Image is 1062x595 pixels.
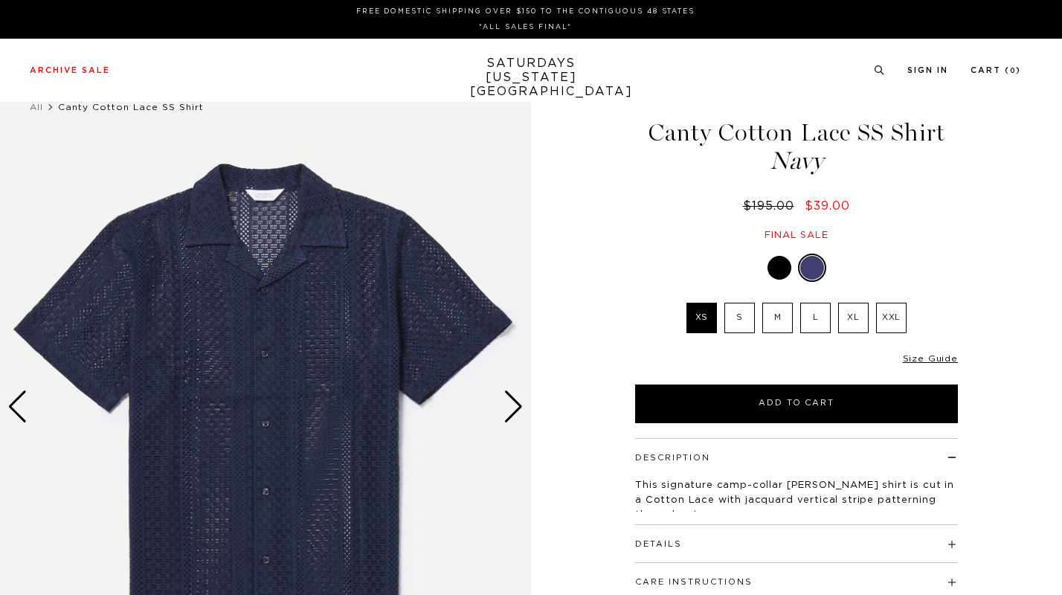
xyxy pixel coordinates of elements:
label: XS [686,303,717,333]
label: XL [838,303,869,333]
label: XXL [876,303,907,333]
small: 0 [1010,68,1016,74]
a: All [30,103,43,112]
p: *ALL SALES FINAL* [36,22,1015,33]
span: $39.00 [805,200,850,212]
button: Add to Cart [635,385,958,423]
div: Previous slide [7,390,28,423]
div: Final sale [633,229,960,242]
label: L [800,303,831,333]
a: Cart (0) [971,66,1021,74]
label: M [762,303,793,333]
a: SATURDAYS[US_STATE][GEOGRAPHIC_DATA] [470,57,593,99]
p: FREE DOMESTIC SHIPPING OVER $150 TO THE CONTIGUOUS 48 STATES [36,6,1015,17]
span: Canty Cotton Lace SS Shirt [58,103,204,112]
del: $195.00 [743,200,800,212]
div: Next slide [503,390,524,423]
span: Navy [633,149,960,173]
p: This signature camp-collar [PERSON_NAME] shirt is cut in a Cotton Lace with jacquard vertical str... [635,478,958,523]
a: Archive Sale [30,66,110,74]
a: Sign In [907,66,948,74]
label: S [724,303,755,333]
button: Care Instructions [635,578,753,586]
button: Details [635,540,682,548]
a: Size Guide [903,354,958,363]
h1: Canty Cotton Lace SS Shirt [633,120,960,173]
button: Description [635,454,710,462]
